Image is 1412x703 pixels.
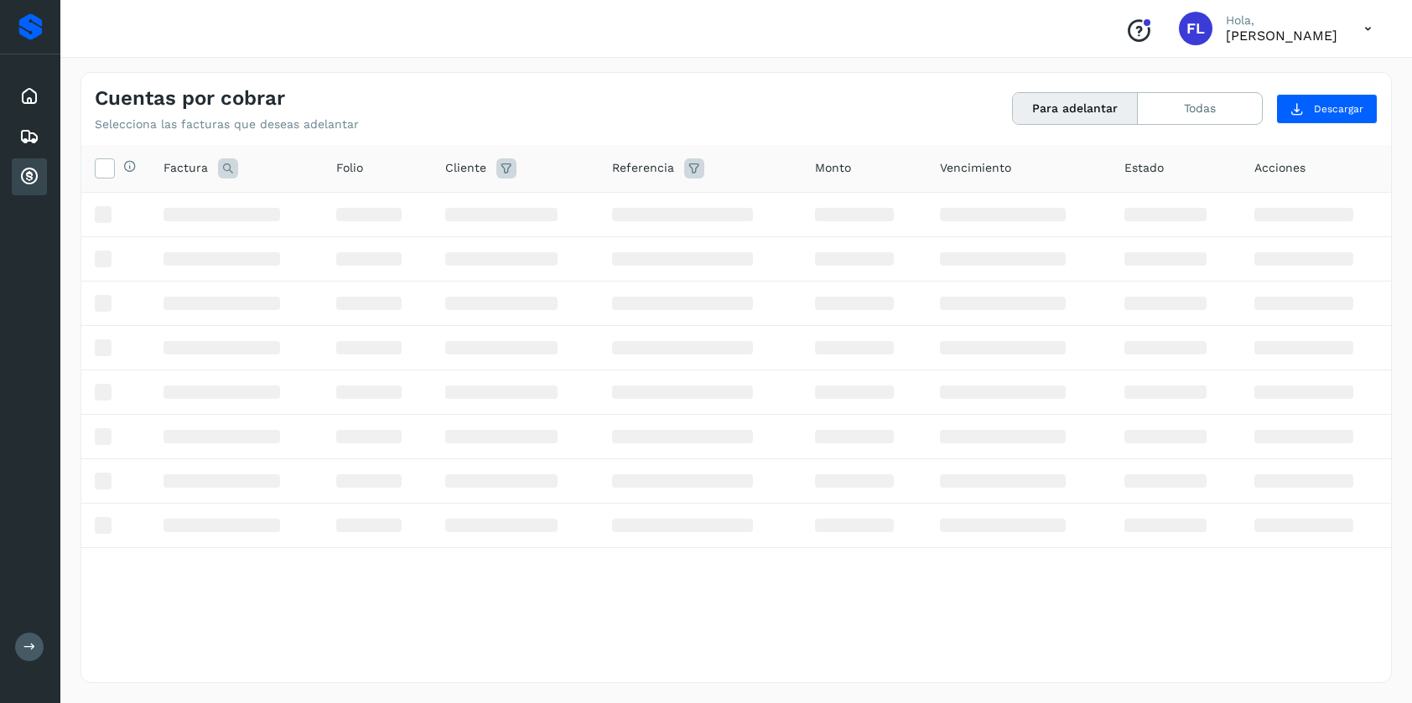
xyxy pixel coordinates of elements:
p: Selecciona las facturas que deseas adelantar [95,117,359,132]
h4: Cuentas por cobrar [95,86,285,111]
span: Monto [815,159,851,177]
button: Todas [1138,93,1262,124]
span: Factura [164,159,208,177]
span: Acciones [1254,159,1306,177]
span: Referencia [612,159,674,177]
span: Estado [1124,159,1164,177]
span: Cliente [445,159,486,177]
button: Para adelantar [1013,93,1138,124]
div: Inicio [12,78,47,115]
p: Hola, [1226,13,1337,28]
div: Cuentas por cobrar [12,158,47,195]
span: Folio [336,159,363,177]
div: Embarques [12,118,47,155]
button: Descargar [1276,94,1378,124]
p: Fabian Lopez Calva [1226,28,1337,44]
span: Vencimiento [940,159,1011,177]
span: Descargar [1314,101,1363,116]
